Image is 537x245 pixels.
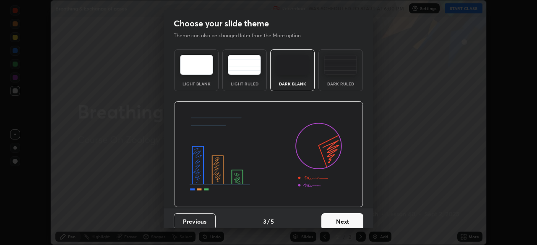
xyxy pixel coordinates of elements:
h4: 3 [263,217,266,226]
div: Dark Ruled [324,82,357,86]
button: Next [321,213,363,230]
img: darkTheme.f0cc69e5.svg [276,55,309,75]
img: darkThemeBanner.d06ce4a2.svg [174,101,363,208]
p: Theme can also be changed later from the More option [174,32,310,39]
h4: 5 [271,217,274,226]
img: darkRuledTheme.de295e13.svg [324,55,357,75]
div: Dark Blank [276,82,309,86]
div: Light Blank [180,82,213,86]
h2: Choose your slide theme [174,18,269,29]
h4: / [267,217,270,226]
button: Previous [174,213,216,230]
img: lightRuledTheme.5fabf969.svg [228,55,261,75]
div: Light Ruled [228,82,261,86]
img: lightTheme.e5ed3b09.svg [180,55,213,75]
